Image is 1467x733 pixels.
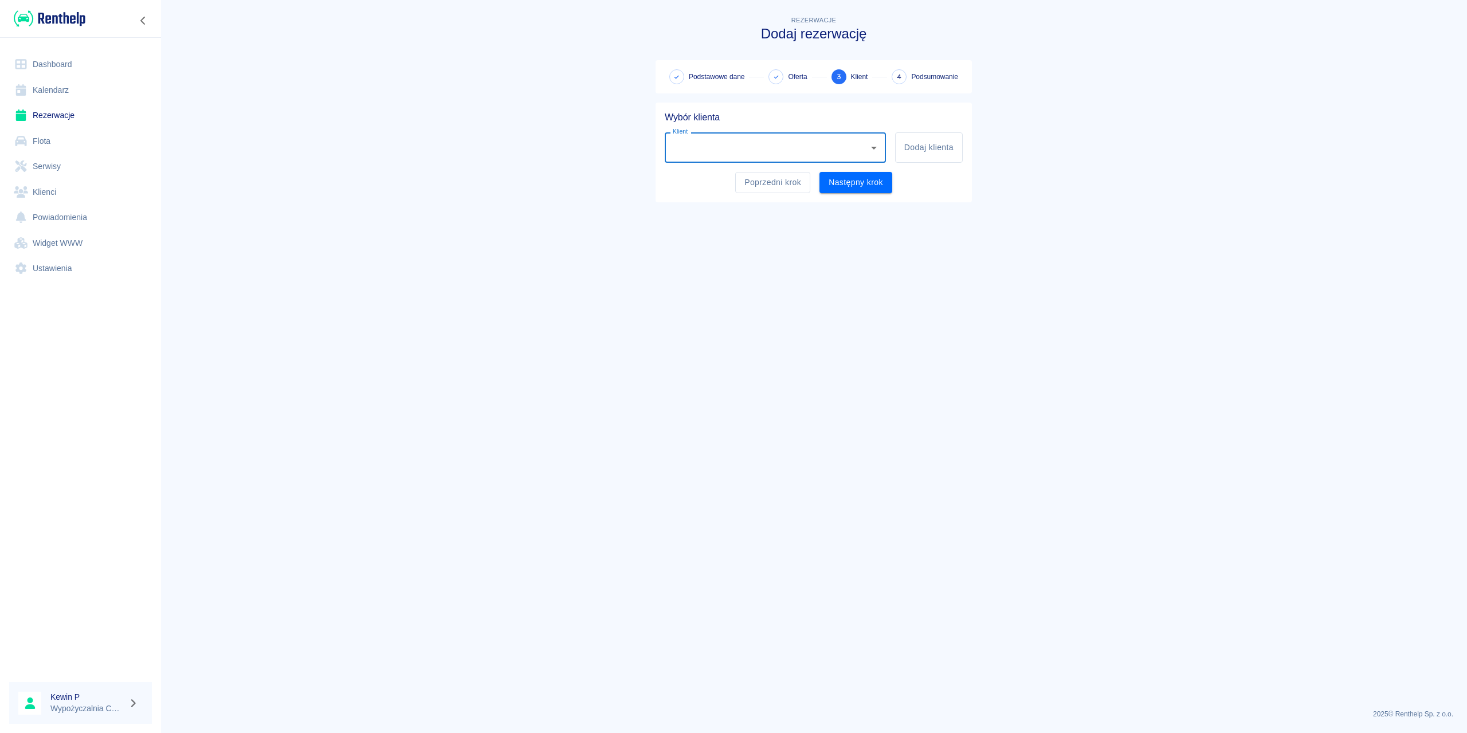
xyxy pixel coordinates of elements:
label: Klient [673,127,688,136]
span: Oferta [788,72,807,82]
button: Zwiń nawigację [135,13,152,28]
a: Klienci [9,179,152,205]
a: Ustawienia [9,256,152,281]
a: Flota [9,128,152,154]
span: Rezerwacje [791,17,836,23]
span: Klient [851,72,868,82]
a: Rezerwacje [9,103,152,128]
a: Dashboard [9,52,152,77]
span: Podsumowanie [911,72,958,82]
a: Widget WWW [9,230,152,256]
button: Poprzedni krok [735,172,810,193]
img: Renthelp logo [14,9,85,28]
button: Następny krok [819,172,892,193]
span: 4 [897,71,901,83]
a: Serwisy [9,154,152,179]
button: Dodaj klienta [895,132,963,163]
a: Renthelp logo [9,9,85,28]
h5: Wybór klienta [665,112,963,123]
h3: Dodaj rezerwację [656,26,972,42]
a: Powiadomienia [9,205,152,230]
button: Otwórz [866,140,882,156]
p: 2025 © Renthelp Sp. z o.o. [174,709,1453,719]
span: 3 [837,71,841,83]
span: Podstawowe dane [689,72,744,82]
a: Kalendarz [9,77,152,103]
h6: Kewin P [50,691,124,703]
p: Wypożyczalnia CarPort [50,703,124,715]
